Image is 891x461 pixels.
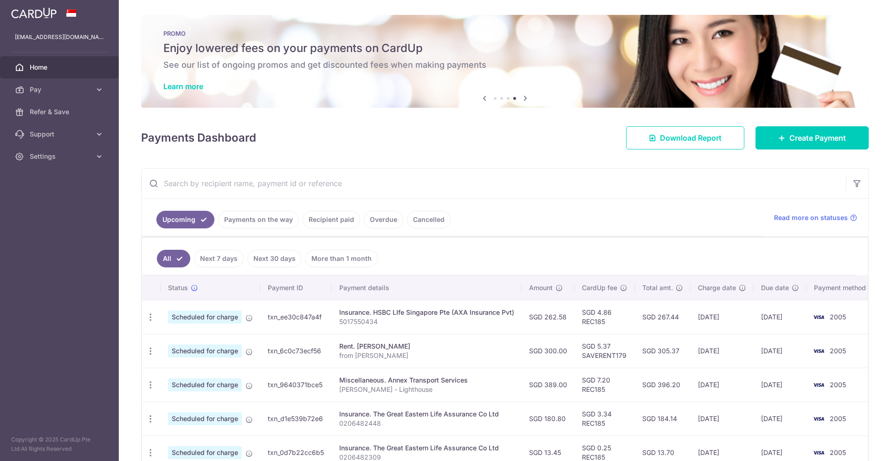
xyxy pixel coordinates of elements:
[809,379,828,390] img: Bank Card
[575,368,635,402] td: SGD 7.20 REC185
[142,169,846,198] input: Search by recipient name, payment id or reference
[194,250,244,267] a: Next 7 days
[168,311,242,324] span: Scheduled for charge
[332,276,522,300] th: Payment details
[218,211,299,228] a: Payments on the way
[698,283,736,292] span: Charge date
[168,378,242,391] span: Scheduled for charge
[830,347,846,355] span: 2005
[156,211,214,228] a: Upcoming
[809,413,828,424] img: Bank Card
[626,126,744,149] a: Download Report
[691,300,754,334] td: [DATE]
[247,250,302,267] a: Next 30 days
[163,82,203,91] a: Learn more
[807,276,877,300] th: Payment method
[30,85,91,94] span: Pay
[809,312,828,323] img: Bank Card
[141,130,256,146] h4: Payments Dashboard
[774,213,848,222] span: Read more on statuses
[168,283,188,292] span: Status
[754,368,807,402] td: [DATE]
[260,276,332,300] th: Payment ID
[168,446,242,459] span: Scheduled for charge
[691,334,754,368] td: [DATE]
[163,30,846,37] p: PROMO
[168,344,242,357] span: Scheduled for charge
[364,211,403,228] a: Overdue
[635,334,691,368] td: SGD 305.37
[339,308,514,317] div: Insurance. HSBC LIfe Singapore Pte (AXA Insurance Pvt)
[157,250,190,267] a: All
[830,448,846,456] span: 2005
[30,107,91,117] span: Refer & Save
[339,419,514,428] p: 0206482448
[575,300,635,334] td: SGD 4.86 REC185
[260,300,332,334] td: txn_ee30c847a4f
[30,152,91,161] span: Settings
[642,283,673,292] span: Total amt.
[339,409,514,419] div: Insurance. The Great Eastern Life Assurance Co Ltd
[30,130,91,139] span: Support
[830,381,846,389] span: 2005
[660,132,722,143] span: Download Report
[691,368,754,402] td: [DATE]
[163,59,846,71] h6: See our list of ongoing promos and get discounted fees when making payments
[830,313,846,321] span: 2005
[582,283,617,292] span: CardUp fee
[339,317,514,326] p: 5017550434
[809,345,828,357] img: Bank Card
[635,300,691,334] td: SGD 267.44
[635,402,691,435] td: SGD 184.14
[754,334,807,368] td: [DATE]
[522,334,575,368] td: SGD 300.00
[529,283,553,292] span: Amount
[11,7,57,19] img: CardUp
[754,300,807,334] td: [DATE]
[575,334,635,368] td: SGD 5.37 SAVERENT179
[789,132,846,143] span: Create Payment
[754,402,807,435] td: [DATE]
[830,415,846,422] span: 2005
[339,385,514,394] p: [PERSON_NAME] - Lighthouse
[260,402,332,435] td: txn_d1e539b72e6
[163,41,846,56] h5: Enjoy lowered fees on your payments on CardUp
[339,376,514,385] div: Miscellaneous. Annex Transport Services
[755,126,869,149] a: Create Payment
[168,412,242,425] span: Scheduled for charge
[339,443,514,453] div: Insurance. The Great Eastern Life Assurance Co Ltd
[260,334,332,368] td: txn_6c0c73ecf56
[774,213,857,222] a: Read more on statuses
[260,368,332,402] td: txn_9640371bce5
[407,211,451,228] a: Cancelled
[339,351,514,360] p: from [PERSON_NAME]
[761,283,789,292] span: Due date
[691,402,754,435] td: [DATE]
[15,32,104,42] p: [EMAIL_ADDRESS][DOMAIN_NAME]
[809,447,828,458] img: Bank Card
[303,211,360,228] a: Recipient paid
[635,368,691,402] td: SGD 396.20
[305,250,378,267] a: More than 1 month
[339,342,514,351] div: Rent. [PERSON_NAME]
[522,368,575,402] td: SGD 389.00
[30,63,91,72] span: Home
[141,15,869,108] img: Latest Promos banner
[522,402,575,435] td: SGD 180.80
[575,402,635,435] td: SGD 3.34 REC185
[522,300,575,334] td: SGD 262.58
